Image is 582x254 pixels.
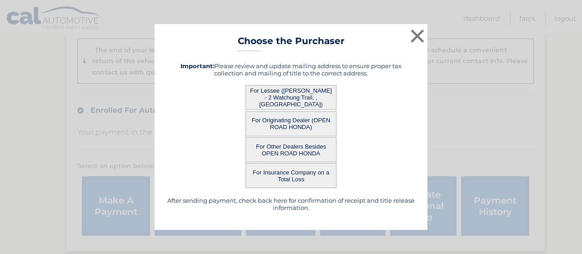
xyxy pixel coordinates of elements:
button: For Lessee ([PERSON_NAME] - 2 Watchung Trail, , [GEOGRAPHIC_DATA]) [246,85,336,110]
button: × [408,27,426,45]
h5: Please review and update mailing address to ensure proper tax collection and mailing of title to ... [166,62,416,77]
button: For Insurance Company on a Total Loss [246,163,336,188]
button: For Originating Dealer (OPEN ROAD HONDA) [246,111,336,136]
button: For Other Dealers Besides OPEN ROAD HONDA [246,137,336,162]
h5: After sending payment, check back here for confirmation of receipt and title release information. [166,197,416,211]
strong: Important: [181,62,214,70]
h3: Choose the Purchaser [238,35,345,51]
